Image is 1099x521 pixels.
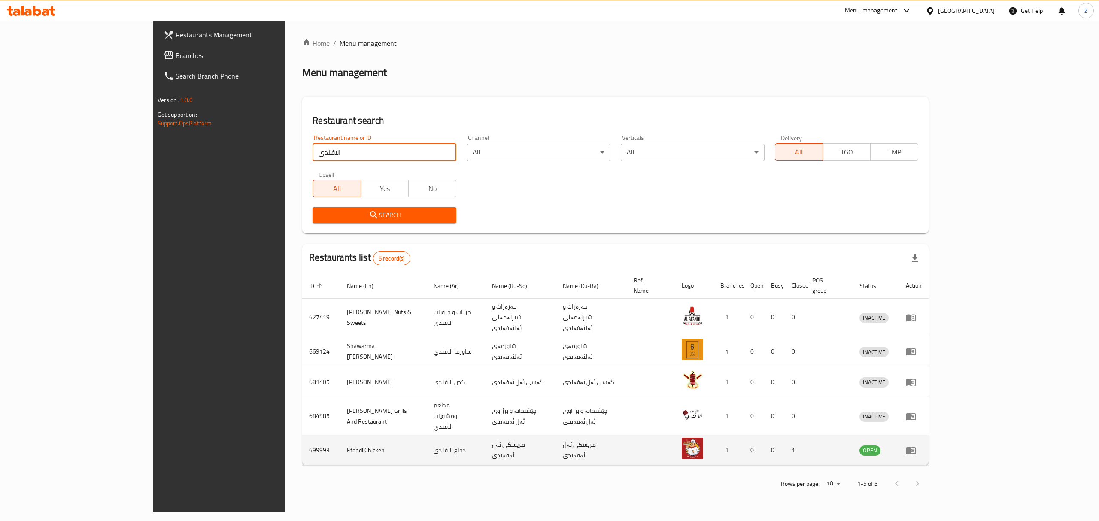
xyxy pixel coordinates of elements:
h2: Restaurants list [309,251,410,265]
div: Rows per page: [823,477,844,490]
img: Efendi Chicken [682,438,703,459]
span: Name (Ar) [434,281,470,291]
span: Menu management [340,38,397,48]
td: 1 [713,336,744,367]
a: Branches [157,45,337,66]
span: TGO [826,146,867,158]
h2: Restaurant search [313,114,918,127]
p: Rows per page: [781,479,820,489]
span: Name (Ku-Ba) [563,281,610,291]
td: 0 [764,435,785,466]
table: enhanced table [302,273,929,466]
td: 1 [785,435,805,466]
td: 0 [744,336,764,367]
td: شاورمەی ئەلئەفەندی [556,336,627,367]
img: Shawarma Al Afandi [682,339,703,360]
div: Menu [906,346,922,357]
td: 0 [785,397,805,435]
th: Logo [675,273,713,299]
td: گەسی ئەل ئەفەندی [485,367,556,397]
div: Menu-management [845,6,898,16]
td: دجاج الافندي [427,435,485,466]
div: All [621,144,765,161]
button: Yes [361,180,409,197]
span: No [412,182,453,195]
td: شاورمەی ئەلئەفەندی [485,336,556,367]
td: چێشتخانە و برژاوی ئەل ئەفەندی [556,397,627,435]
button: All [775,143,823,161]
a: Restaurants Management [157,24,337,45]
td: 0 [744,367,764,397]
td: جرزات و حلويات الافندي [427,299,485,336]
td: Efendi Chicken [340,435,426,466]
span: 5 record(s) [373,254,410,263]
div: Export file [905,248,925,269]
td: چێشتخانە و برژاوی ئەل ئەفەندی [485,397,556,435]
span: OPEN [859,445,880,455]
img: Kass Alafandy [682,370,703,391]
td: مریشکی ئەل ئەفەندی [485,435,556,466]
button: Search [313,207,456,223]
span: Search [319,210,449,221]
span: INACTIVE [859,313,889,323]
td: 1 [713,397,744,435]
span: 1.0.0 [180,94,193,106]
span: TMP [874,146,915,158]
a: Support.OpsPlatform [158,118,212,129]
div: [GEOGRAPHIC_DATA] [938,6,995,15]
th: Busy [764,273,785,299]
button: TMP [870,143,918,161]
span: Version: [158,94,179,106]
span: Z [1084,6,1088,15]
td: 0 [744,435,764,466]
td: [PERSON_NAME] Nuts & Sweets [340,299,426,336]
div: Menu [906,377,922,387]
span: Name (Ku-So) [492,281,538,291]
label: Upsell [319,171,334,177]
td: 0 [744,299,764,336]
p: 1-5 of 5 [857,479,878,489]
td: 0 [785,367,805,397]
td: 0 [764,336,785,367]
td: چەرەزات و شیرنەمەنی ئەلئەفەندی [485,299,556,336]
td: 1 [713,299,744,336]
span: Name (En) [347,281,385,291]
div: INACTIVE [859,347,889,357]
h2: Menu management [302,66,387,79]
td: 0 [764,397,785,435]
td: چەرەزات و شیرنەمەنی ئەلئەفەندی [556,299,627,336]
a: Search Branch Phone [157,66,337,86]
td: 0 [764,299,785,336]
span: Branches [176,50,330,61]
span: Search Branch Phone [176,71,330,81]
span: All [316,182,357,195]
div: All [467,144,610,161]
td: 0 [744,397,764,435]
span: ID [309,281,325,291]
th: Action [899,273,929,299]
td: [PERSON_NAME] [340,367,426,397]
th: Closed [785,273,805,299]
img: Al Afandi Nuts & Sweets [682,305,703,327]
input: Search for restaurant name or ID.. [313,144,456,161]
span: Get support on: [158,109,197,120]
span: Status [859,281,887,291]
div: Total records count [373,251,410,265]
span: Restaurants Management [176,30,330,40]
td: مریشکی ئەل ئەفەندی [556,435,627,466]
td: 1 [713,435,744,466]
button: TGO [823,143,871,161]
nav: breadcrumb [302,38,929,48]
th: Open [744,273,764,299]
img: Al Afandi Grills And Restaurant [682,404,703,425]
td: 0 [785,299,805,336]
div: INACTIVE [859,377,889,388]
td: 0 [764,367,785,397]
span: INACTIVE [859,377,889,387]
th: Branches [713,273,744,299]
td: مطعم ومشويات الافندي [427,397,485,435]
div: Menu [906,312,922,323]
td: 0 [785,336,805,367]
span: Yes [364,182,405,195]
